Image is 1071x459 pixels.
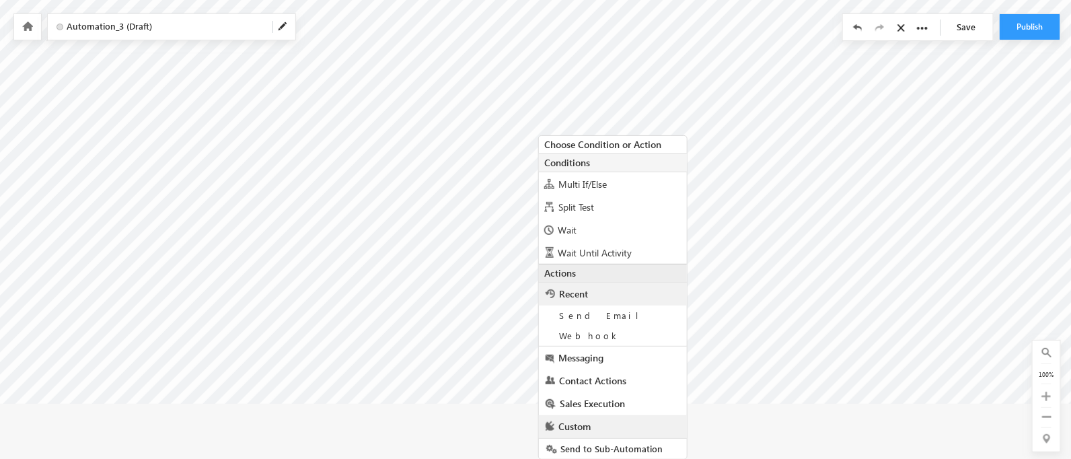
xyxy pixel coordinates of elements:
span: Multi If/Else [558,178,607,190]
div: Zoom Out [1038,412,1055,424]
div: 100% [1038,368,1055,380]
span: Wait Until Activity [558,246,632,259]
a: Save [946,14,993,40]
button: Publish [1000,14,1060,40]
a: Custom [539,415,687,438]
span: Sales Execution [560,397,625,410]
a: Messaging [539,347,687,369]
a: Contact Actions [539,369,687,392]
div: Conditions [539,153,687,172]
span: Recent [559,287,588,300]
div: Actions [539,264,687,282]
span: Automation_3 (Draft) [67,20,262,33]
span: Wait [558,223,577,236]
span: Click to Edit [54,21,262,34]
span: Contact Actions [559,374,626,387]
span: Messaging [558,351,603,364]
span: Custom [558,420,591,433]
a: Zoom Out [1042,412,1051,423]
span: Send Email [559,310,649,321]
a: Sales Execution [539,392,687,415]
div: Click to Edit [47,13,296,40]
div: Zoom In [1038,388,1055,404]
span: Webhook [559,330,620,341]
a: Zoom In [1041,392,1051,403]
span: Send to Sub-Automation [557,443,663,454]
div: Click to Edit [48,14,295,40]
span: Split Test [558,201,594,213]
div: Choose Condition or Action [539,136,687,153]
a: Recent [539,283,687,306]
